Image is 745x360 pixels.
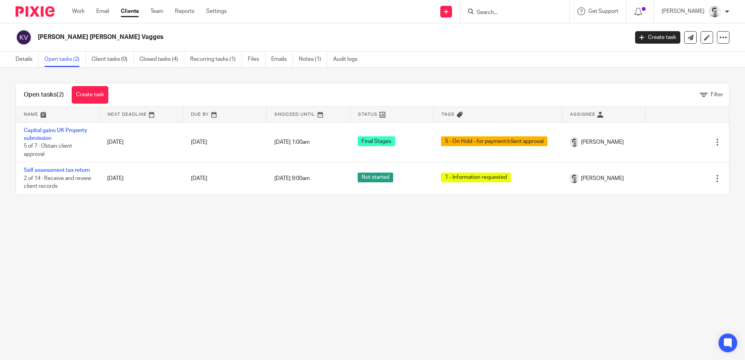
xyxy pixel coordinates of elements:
[38,33,506,41] h2: [PERSON_NAME] [PERSON_NAME] Vagges
[358,136,395,146] span: Final Stages
[99,122,183,162] td: [DATE]
[121,7,139,15] a: Clients
[44,52,86,67] a: Open tasks (2)
[206,7,227,15] a: Settings
[175,7,194,15] a: Reports
[274,112,315,116] span: Snoozed Until
[56,92,64,98] span: (2)
[24,91,64,99] h1: Open tasks
[191,176,207,181] span: [DATE]
[24,143,72,157] span: 5 of 7 · Obtain client approval
[588,9,618,14] span: Get Support
[24,176,91,189] span: 2 of 14 · Receive and review client records
[24,128,87,141] a: Capital gains UK Property submission
[476,9,546,16] input: Search
[274,139,310,145] span: [DATE] 1:00am
[570,138,579,147] img: Andy_2025.jpg
[441,136,547,146] span: 5 - On Hold - for payment/client approval
[358,112,378,116] span: Status
[16,29,32,46] img: svg%3E
[72,86,108,104] a: Create task
[299,52,327,67] a: Notes (1)
[139,52,184,67] a: Closed tasks (4)
[92,52,134,67] a: Client tasks (0)
[72,7,85,15] a: Work
[662,7,704,15] p: [PERSON_NAME]
[16,6,55,17] img: Pixie
[441,112,455,116] span: Tags
[358,173,393,182] span: Not started
[191,139,207,145] span: [DATE]
[581,175,624,182] span: [PERSON_NAME]
[711,92,723,97] span: Filter
[96,7,109,15] a: Email
[190,52,242,67] a: Recurring tasks (1)
[99,162,183,194] td: [DATE]
[708,5,721,18] img: Andy_2025.jpg
[271,52,293,67] a: Emails
[150,7,163,15] a: Team
[274,176,310,181] span: [DATE] 9:00am
[581,138,624,146] span: [PERSON_NAME]
[24,168,90,173] a: Self assessment tax return
[333,52,363,67] a: Audit logs
[441,173,511,182] span: 1 - Information requested
[635,31,680,44] a: Create task
[16,52,39,67] a: Details
[570,174,579,183] img: Andy_2025.jpg
[248,52,265,67] a: Files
